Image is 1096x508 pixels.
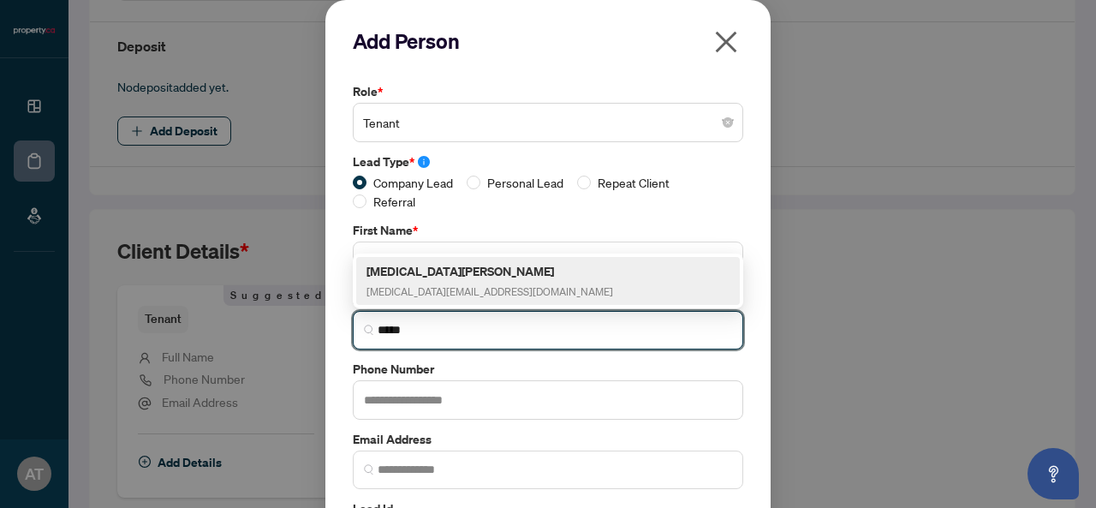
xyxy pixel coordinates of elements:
span: Repeat Client [591,173,676,192]
button: Open asap [1027,448,1079,499]
span: [MEDICAL_DATA][EMAIL_ADDRESS][DOMAIN_NAME] [366,285,613,298]
span: info-circle [418,156,430,168]
label: Role [353,82,743,101]
h2: Add Person [353,27,743,55]
label: Lead Type [353,152,743,171]
img: search_icon [364,325,374,335]
span: close-circle [723,117,733,128]
img: search_icon [364,464,374,475]
label: Email Address [353,430,743,449]
span: Company Lead [366,173,460,192]
label: Phone Number [353,360,743,379]
span: Personal Lead [480,173,570,192]
span: Referral [366,192,422,211]
span: close [712,28,740,56]
h5: [MEDICAL_DATA][PERSON_NAME] [366,261,613,281]
label: First Name [353,221,743,240]
span: Tenant [363,106,733,139]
